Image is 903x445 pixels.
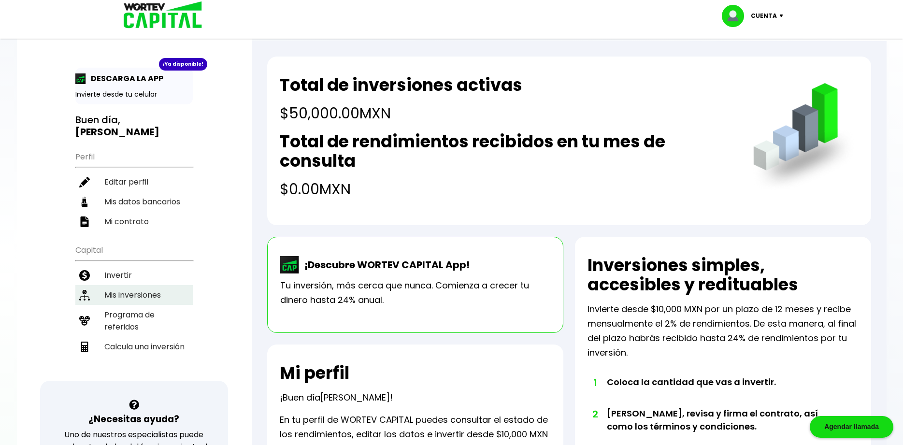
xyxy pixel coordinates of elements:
[75,125,159,139] b: [PERSON_NAME]
[280,390,393,405] p: ¡Buen día !
[75,114,193,138] h3: Buen día,
[280,256,300,273] img: wortev-capital-app-icon
[79,216,90,227] img: contrato-icon.f2db500c.svg
[751,9,777,23] p: Cuenta
[75,285,193,305] a: Mis inversiones
[607,375,831,407] li: Coloca la cantidad que vas a invertir.
[280,178,733,200] h4: $0.00 MXN
[75,337,193,357] a: Calcula una inversión
[79,197,90,207] img: datos-icon.10cf9172.svg
[75,172,193,192] a: Editar perfil
[86,72,163,85] p: DESCARGA LA APP
[280,75,522,95] h2: Total de inversiones activas
[79,290,90,301] img: inversiones-icon.6695dc30.svg
[75,305,193,337] a: Programa de referidos
[280,132,733,171] h2: Total de rendimientos recibidos en tu mes de consulta
[749,83,859,193] img: grafica.516fef24.png
[592,407,597,421] span: 2
[280,363,349,383] h2: Mi perfil
[280,102,522,124] h4: $50,000.00 MXN
[79,177,90,187] img: editar-icon.952d3147.svg
[75,239,193,381] ul: Capital
[88,412,179,426] h3: ¿Necesitas ayuda?
[79,342,90,352] img: calculadora-icon.17d418c4.svg
[75,212,193,231] a: Mi contrato
[300,258,470,272] p: ¡Descubre WORTEV CAPITAL App!
[588,302,859,360] p: Invierte desde $10,000 MXN por un plazo de 12 meses y recibe mensualmente el 2% de rendimientos. ...
[79,270,90,281] img: invertir-icon.b3b967d7.svg
[75,265,193,285] a: Invertir
[588,256,859,294] h2: Inversiones simples, accesibles y redituables
[810,416,893,438] div: Agendar llamada
[75,192,193,212] a: Mis datos bancarios
[75,89,193,100] p: Invierte desde tu celular
[320,391,390,403] span: [PERSON_NAME]
[777,14,790,17] img: icon-down
[79,316,90,326] img: recomiendanos-icon.9b8e9327.svg
[75,146,193,231] ul: Perfil
[722,5,751,27] img: profile-image
[159,58,207,71] div: ¡Ya disponible!
[75,73,86,84] img: app-icon
[280,278,550,307] p: Tu inversión, más cerca que nunca. Comienza a crecer tu dinero hasta 24% anual.
[592,375,597,390] span: 1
